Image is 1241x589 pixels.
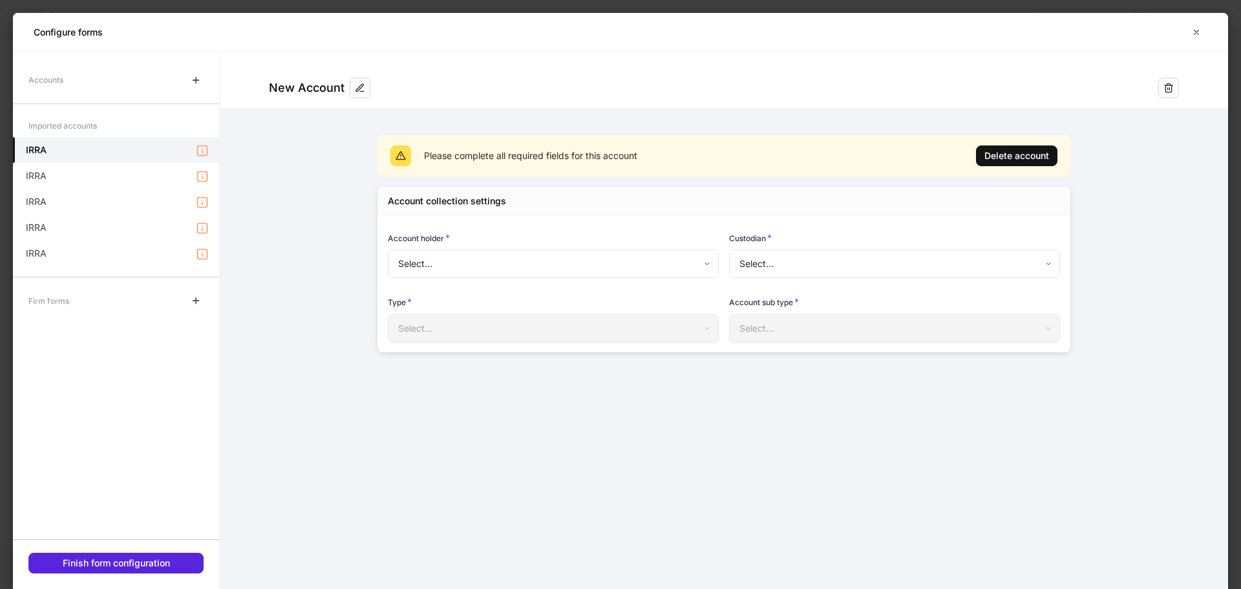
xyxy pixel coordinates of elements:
[13,189,219,215] a: IRRA
[13,215,219,241] a: IRRA
[729,314,1059,343] div: Select...
[28,290,69,312] div: Firm forms
[13,137,219,163] a: IRRA
[28,553,204,573] button: Finish form configuration
[729,231,772,244] h6: Custodian
[28,69,63,91] div: Accounts
[269,80,345,96] div: New Account
[388,195,506,208] div: Account collection settings
[388,231,450,244] h6: Account holder
[984,151,1049,160] div: Delete account
[26,169,47,182] p: IRRA
[26,221,47,234] p: IRRA
[13,241,219,266] a: IRRA
[26,144,47,156] h5: IRRA
[28,114,97,137] div: Imported accounts
[388,250,718,278] div: Select...
[976,145,1057,166] button: Delete account
[388,295,412,308] h6: Type
[63,559,170,568] div: Finish form configuration
[424,149,637,162] div: Please complete all required fields for this account
[26,195,47,208] p: IRRA
[13,163,219,189] a: IRRA
[26,247,47,260] p: IRRA
[34,26,103,39] h5: Configure forms
[729,295,799,308] h6: Account sub type
[729,250,1059,278] div: Select...
[388,314,718,343] div: Select...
